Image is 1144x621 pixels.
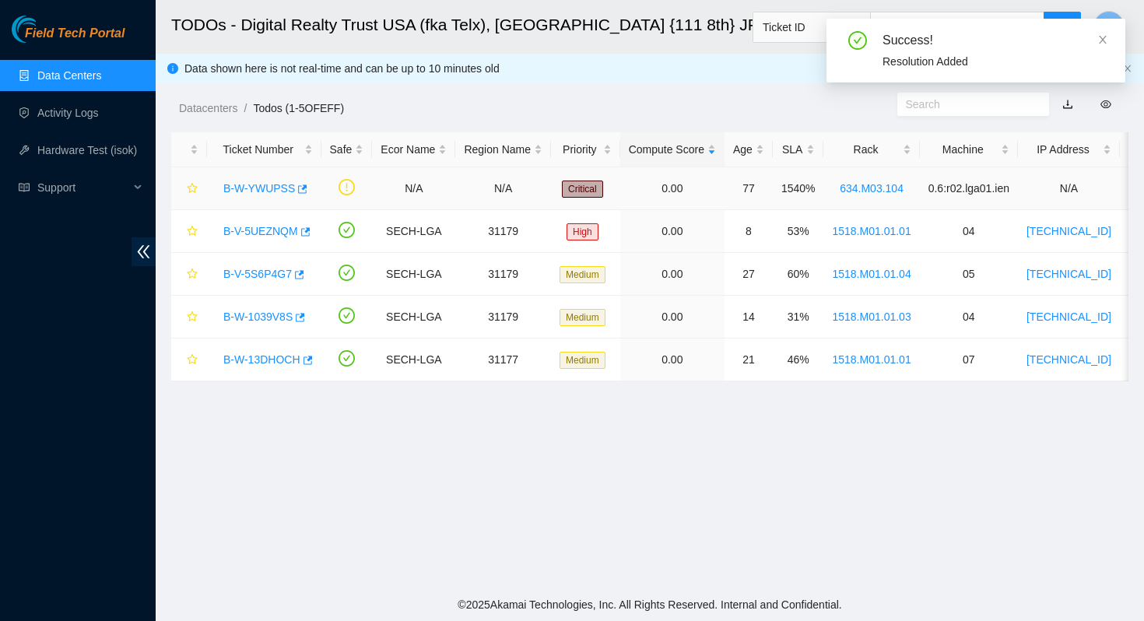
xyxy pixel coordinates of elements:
[832,268,911,280] a: 1518.M01.01.04
[920,210,1018,253] td: 04
[1026,353,1111,366] a: [TECHNICAL_ID]
[920,339,1018,381] td: 07
[773,210,824,253] td: 53%
[339,307,355,324] span: check-circle
[253,102,344,114] a: Todos (1-5OFEFF)
[187,183,198,195] span: star
[620,296,725,339] td: 0.00
[1123,64,1132,73] span: close
[1062,98,1073,111] a: download
[223,182,295,195] a: B-W-YWUPSS
[1100,99,1111,110] span: eye
[620,210,725,253] td: 0.00
[187,354,198,367] span: star
[920,167,1018,210] td: 0.6:r02.lga01.ien
[725,210,773,253] td: 8
[1093,11,1125,42] button: J
[455,210,551,253] td: 31179
[187,268,198,281] span: star
[455,253,551,296] td: 31179
[1026,268,1111,280] a: [TECHNICAL_ID]
[187,226,198,238] span: star
[339,265,355,281] span: check-circle
[455,167,551,210] td: N/A
[455,296,551,339] td: 31179
[848,31,867,50] span: check-circle
[620,339,725,381] td: 0.00
[560,352,605,369] span: Medium
[1026,310,1111,323] a: [TECHNICAL_ID]
[725,296,773,339] td: 14
[620,167,725,210] td: 0.00
[620,253,725,296] td: 0.00
[832,225,911,237] a: 1518.M01.01.01
[906,96,1029,113] input: Search
[773,339,824,381] td: 46%
[339,350,355,367] span: check-circle
[25,26,125,41] span: Field Tech Portal
[244,102,247,114] span: /
[372,210,455,253] td: SECH-LGA
[773,296,824,339] td: 31%
[37,107,99,119] a: Activity Logs
[560,309,605,326] span: Medium
[725,339,773,381] td: 21
[372,339,455,381] td: SECH-LGA
[883,31,1107,50] div: Success!
[223,310,293,323] a: B-W-1039V8S
[455,339,551,381] td: 31177
[179,102,237,114] a: Datacenters
[832,353,911,366] a: 1518.M01.01.01
[773,253,824,296] td: 60%
[832,310,911,323] a: 1518.M01.01.03
[12,28,125,48] a: Akamai TechnologiesField Tech Portal
[372,253,455,296] td: SECH-LGA
[187,311,198,324] span: star
[180,261,198,286] button: star
[1018,167,1120,210] td: N/A
[223,353,300,366] a: B-W-13DHOCH
[156,588,1144,621] footer: © 2025 Akamai Technologies, Inc. All Rights Reserved. Internal and Confidential.
[223,225,298,237] a: B-V-5UEZNQM
[132,237,156,266] span: double-left
[180,304,198,329] button: star
[560,266,605,283] span: Medium
[1044,12,1081,43] button: search
[725,167,773,210] td: 77
[725,253,773,296] td: 27
[339,179,355,195] span: exclamation-circle
[372,167,455,210] td: N/A
[180,219,198,244] button: star
[840,182,904,195] a: 634.M03.104
[870,12,1044,43] input: Enter text here...
[562,181,603,198] span: Critical
[1123,64,1132,74] button: close
[372,296,455,339] td: SECH-LGA
[37,69,101,82] a: Data Centers
[763,16,861,39] span: Ticket ID
[920,253,1018,296] td: 05
[19,182,30,193] span: read
[180,347,198,372] button: star
[37,172,129,203] span: Support
[339,222,355,238] span: check-circle
[1026,225,1111,237] a: [TECHNICAL_ID]
[180,176,198,201] button: star
[883,53,1107,70] div: Resolution Added
[920,296,1018,339] td: 04
[223,268,292,280] a: B-V-5S6P4G7
[37,144,137,156] a: Hardware Test (isok)
[567,223,598,240] span: High
[1106,17,1112,37] span: J
[12,16,79,43] img: Akamai Technologies
[1097,34,1108,45] span: close
[773,167,824,210] td: 1540%
[1051,92,1085,117] button: download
